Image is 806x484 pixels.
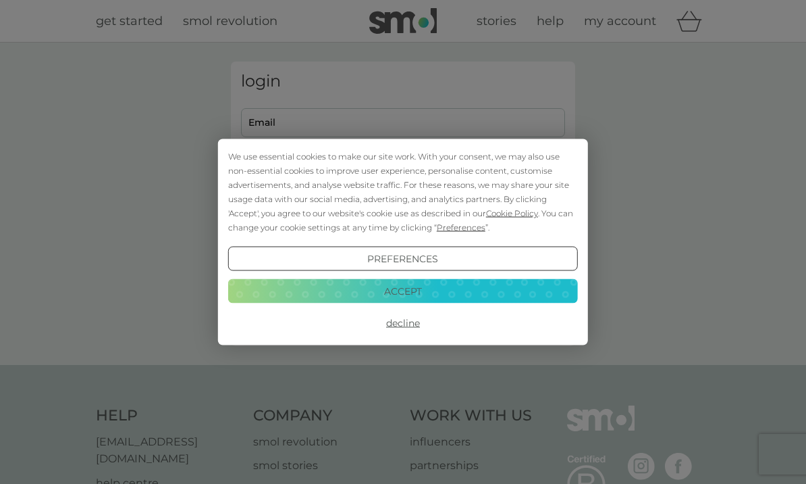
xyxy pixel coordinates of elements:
[228,279,578,303] button: Accept
[228,247,578,271] button: Preferences
[228,149,578,235] div: We use essential cookies to make our site work. With your consent, we may also use non-essential ...
[218,139,588,345] div: Cookie Consent Prompt
[228,311,578,335] button: Decline
[437,222,485,233] span: Preferences
[486,208,538,218] span: Cookie Policy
